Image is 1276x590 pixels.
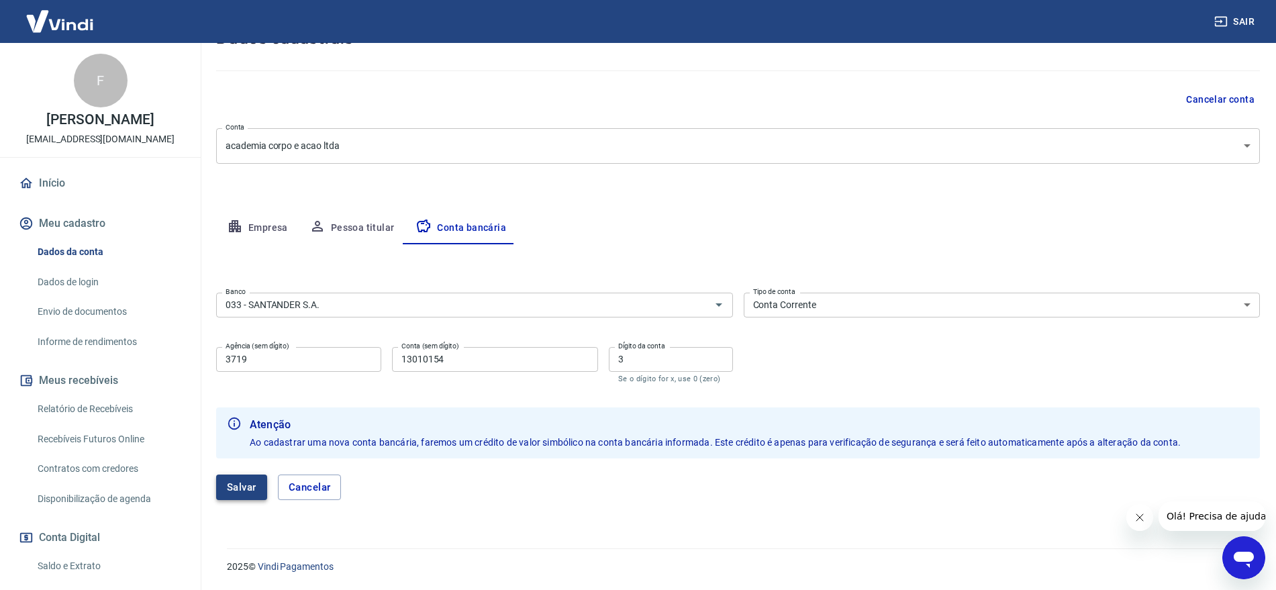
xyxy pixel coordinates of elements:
[16,523,185,552] button: Conta Digital
[226,122,244,132] label: Conta
[1212,9,1260,34] button: Sair
[26,132,175,146] p: [EMAIL_ADDRESS][DOMAIN_NAME]
[250,417,1181,433] b: Atenção
[46,113,154,127] p: [PERSON_NAME]
[16,366,185,395] button: Meus recebíveis
[32,268,185,296] a: Dados de login
[16,1,103,42] img: Vindi
[1159,501,1265,531] iframe: Mensagem da empresa
[258,561,334,572] a: Vindi Pagamentos
[16,168,185,198] a: Início
[8,9,113,20] span: Olá! Precisa de ajuda?
[709,295,728,314] button: Abrir
[32,298,185,326] a: Envio de documentos
[753,287,795,297] label: Tipo de conta
[299,212,405,244] button: Pessoa titular
[216,475,267,500] button: Salvar
[278,475,342,500] button: Cancelar
[401,341,459,351] label: Conta (sem dígito)
[226,341,289,351] label: Agência (sem dígito)
[216,212,299,244] button: Empresa
[74,54,128,107] div: F
[32,238,185,266] a: Dados da conta
[1126,504,1153,531] iframe: Fechar mensagem
[618,375,723,383] p: Se o dígito for x, use 0 (zero)
[32,552,185,580] a: Saldo e Extrato
[32,455,185,483] a: Contratos com credores
[16,209,185,238] button: Meu cadastro
[32,395,185,423] a: Relatório de Recebíveis
[32,426,185,453] a: Recebíveis Futuros Online
[618,341,665,351] label: Dígito da conta
[32,328,185,356] a: Informe de rendimentos
[216,128,1260,164] div: academia corpo e acao ltda
[226,287,246,297] label: Banco
[1181,87,1260,112] button: Cancelar conta
[32,485,185,513] a: Disponibilização de agenda
[250,437,1181,448] span: Ao cadastrar uma nova conta bancária, faremos um crédito de valor simbólico na conta bancária inf...
[405,212,517,244] button: Conta bancária
[1222,536,1265,579] iframe: Botão para abrir a janela de mensagens
[227,560,1244,574] p: 2025 ©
